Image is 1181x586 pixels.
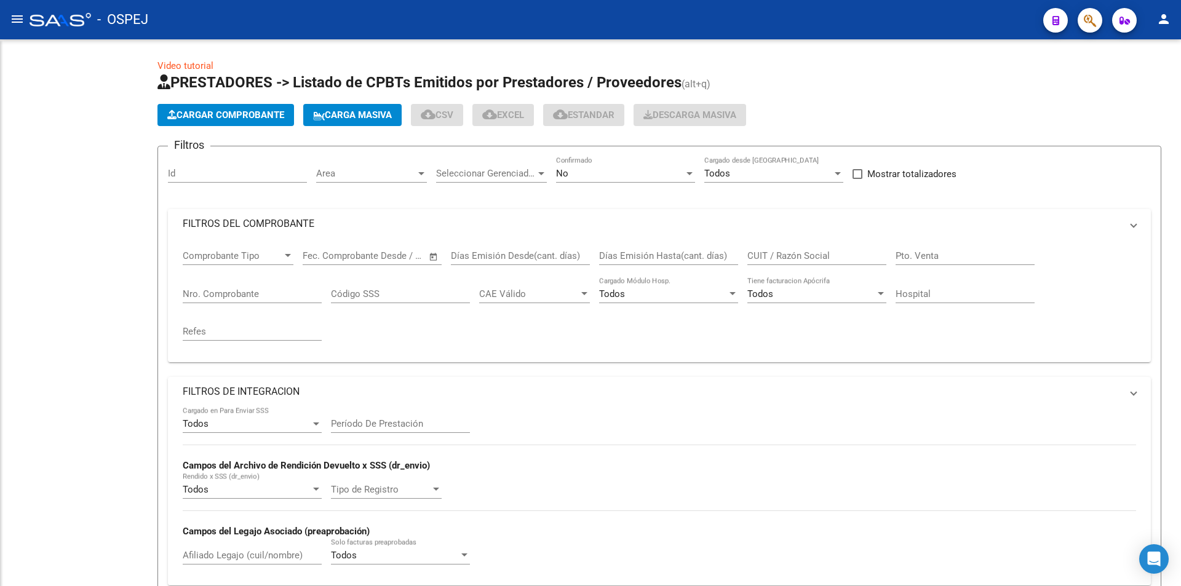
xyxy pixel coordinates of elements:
[482,109,524,121] span: EXCEL
[354,250,413,261] input: End date
[1156,12,1171,26] mat-icon: person
[553,107,568,122] mat-icon: cloud_download
[427,250,441,264] button: Open calendar
[411,104,463,126] button: CSV
[472,104,534,126] button: EXCEL
[331,550,357,561] span: Todos
[168,239,1151,362] div: FILTROS DEL COMPROBANTE
[482,107,497,122] mat-icon: cloud_download
[167,109,284,121] span: Cargar Comprobante
[168,406,1151,585] div: FILTROS DE INTEGRACION
[183,217,1121,231] mat-panel-title: FILTROS DEL COMPROBANTE
[183,460,430,471] strong: Campos del Archivo de Rendición Devuelto x SSS (dr_envio)
[704,168,730,179] span: Todos
[1139,544,1169,574] div: Open Intercom Messenger
[168,209,1151,239] mat-expansion-panel-header: FILTROS DEL COMPROBANTE
[599,288,625,299] span: Todos
[479,288,579,299] span: CAE Válido
[682,78,710,90] span: (alt+q)
[634,104,746,126] app-download-masive: Descarga masiva de comprobantes (adjuntos)
[436,168,536,179] span: Seleccionar Gerenciador
[303,250,343,261] input: Start date
[634,104,746,126] button: Descarga Masiva
[316,168,416,179] span: Area
[421,109,453,121] span: CSV
[183,418,209,429] span: Todos
[183,484,209,495] span: Todos
[157,60,213,71] a: Video tutorial
[556,168,568,179] span: No
[303,104,402,126] button: Carga Masiva
[553,109,614,121] span: Estandar
[331,484,431,495] span: Tipo de Registro
[157,74,682,91] span: PRESTADORES -> Listado de CPBTs Emitidos por Prestadores / Proveedores
[643,109,736,121] span: Descarga Masiva
[168,377,1151,406] mat-expansion-panel-header: FILTROS DE INTEGRACION
[157,104,294,126] button: Cargar Comprobante
[168,137,210,154] h3: Filtros
[421,107,435,122] mat-icon: cloud_download
[313,109,392,121] span: Carga Masiva
[10,12,25,26] mat-icon: menu
[543,104,624,126] button: Estandar
[183,250,282,261] span: Comprobante Tipo
[747,288,773,299] span: Todos
[183,526,370,537] strong: Campos del Legajo Asociado (preaprobación)
[867,167,956,181] span: Mostrar totalizadores
[97,6,148,33] span: - OSPEJ
[183,385,1121,398] mat-panel-title: FILTROS DE INTEGRACION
